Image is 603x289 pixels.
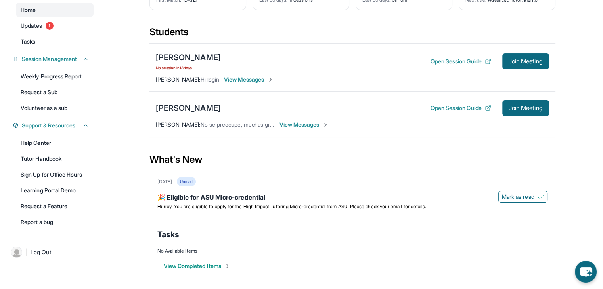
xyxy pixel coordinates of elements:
[21,38,35,46] span: Tasks
[16,152,94,166] a: Tutor Handbook
[502,100,549,116] button: Join Meeting
[509,59,543,64] span: Join Meeting
[149,142,555,177] div: What's New
[164,262,231,270] button: View Completed Items
[502,193,534,201] span: Mark as read
[498,191,547,203] button: Mark as read
[16,34,94,49] a: Tasks
[156,121,201,128] span: [PERSON_NAME] :
[156,52,221,63] div: [PERSON_NAME]
[16,85,94,99] a: Request a Sub
[156,76,201,83] span: [PERSON_NAME] :
[157,229,179,240] span: Tasks
[16,167,94,182] a: Sign Up for Office Hours
[157,248,547,254] div: No Available Items
[575,261,597,283] button: chat-button
[16,19,94,33] a: Updates1
[16,183,94,198] a: Learning Portal Demo
[322,122,329,128] img: Chevron-Right
[149,26,555,43] div: Students
[502,53,549,69] button: Join Meeting
[16,69,94,84] a: Weekly Progress Report
[16,3,94,17] a: Home
[157,192,547,203] div: 🎉 Eligible for ASU Micro-credential
[21,22,42,30] span: Updates
[201,76,220,83] span: Hi login
[224,76,274,84] span: View Messages
[16,199,94,213] a: Request a Feature
[11,247,22,258] img: user-img
[201,121,423,128] span: No se preocupe, muchas gracias a usted por todo lo que hace por mi niña, hasta mañana
[509,106,543,110] span: Join Meeting
[22,122,75,129] span: Support & Resources
[157,179,172,185] div: [DATE]
[538,194,544,200] img: Mark as read
[156,65,221,71] span: No session in 13 days
[16,101,94,115] a: Volunteer as a sub
[157,203,427,209] span: Hurray! You are eligible to apply for the High Impact Tutoring Micro-credential from ASU. Please ...
[21,6,36,14] span: Home
[177,177,196,186] div: Unread
[22,55,77,63] span: Session Management
[16,215,94,229] a: Report a bug
[156,103,221,114] div: [PERSON_NAME]
[19,55,89,63] button: Session Management
[267,76,274,83] img: Chevron-Right
[19,122,89,129] button: Support & Resources
[25,247,27,257] span: |
[31,248,51,256] span: Log Out
[16,136,94,150] a: Help Center
[279,121,329,129] span: View Messages
[8,243,94,261] a: |Log Out
[430,57,491,65] button: Open Session Guide
[46,22,54,30] span: 1
[430,104,491,112] button: Open Session Guide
